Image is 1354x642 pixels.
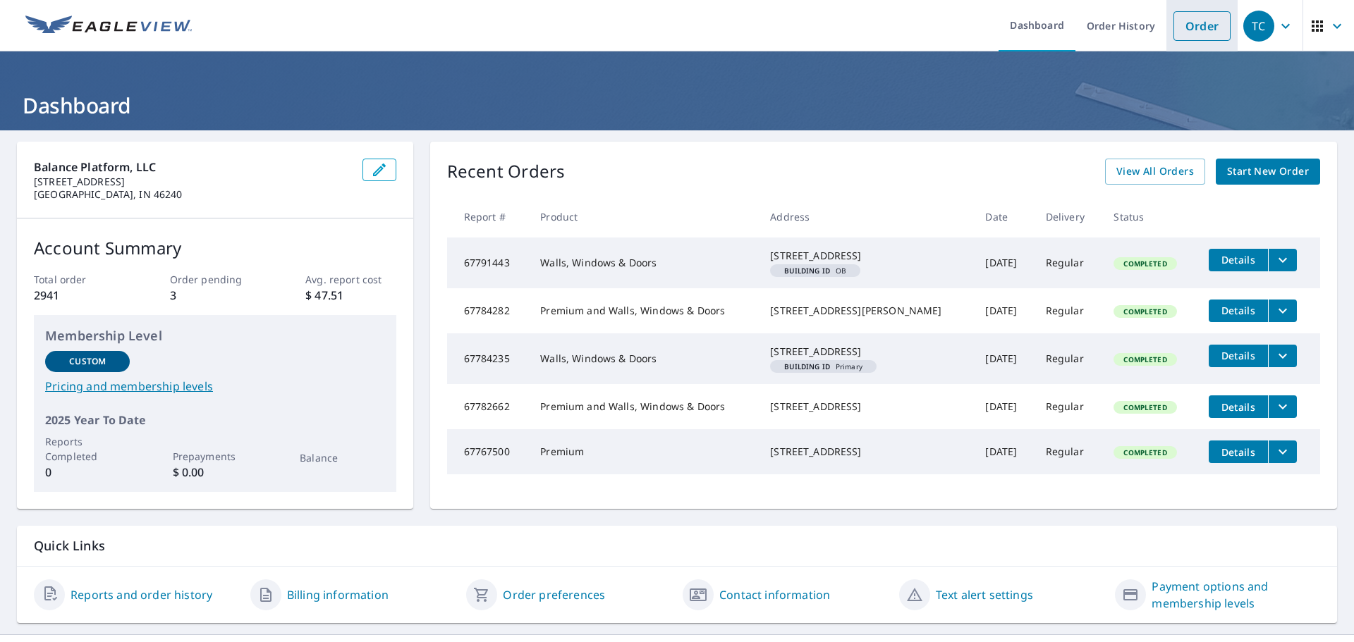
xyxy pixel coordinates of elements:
[974,196,1034,237] th: Date
[34,188,351,201] p: [GEOGRAPHIC_DATA], IN 46240
[1035,384,1103,429] td: Regular
[1209,345,1268,367] button: detailsBtn-67784235
[1115,447,1175,457] span: Completed
[447,196,530,237] th: Report #
[1115,259,1175,268] span: Completed
[34,235,396,261] p: Account Summary
[1115,307,1175,316] span: Completed
[1035,333,1103,384] td: Regular
[1243,11,1274,42] div: TC
[1209,395,1268,418] button: detailsBtn-67782662
[1217,304,1260,317] span: Details
[1268,345,1297,367] button: filesDropdownBtn-67784235
[1209,440,1268,463] button: detailsBtn-67767500
[173,449,257,464] p: Prepayments
[1115,402,1175,412] span: Completed
[776,363,871,370] span: Primary
[34,159,351,175] p: Balance Platform, LLC
[447,159,566,185] p: Recent Orders
[1209,249,1268,271] button: detailsBtn-67791443
[305,287,396,304] p: $ 47.51
[529,196,759,237] th: Product
[25,16,192,37] img: EV Logo
[1035,196,1103,237] th: Delivery
[34,287,124,304] p: 2941
[1217,253,1260,266] span: Details
[770,249,963,263] div: [STREET_ADDRESS]
[529,333,759,384] td: Walls, Windows & Doors
[974,288,1034,333] td: [DATE]
[974,429,1034,474] td: [DATE]
[784,363,830,370] em: Building ID
[974,384,1034,429] td: [DATE]
[1209,300,1268,322] button: detailsBtn-67784282
[529,288,759,333] td: Premium and Walls, Windows & Doors
[170,272,260,287] p: Order pending
[447,384,530,429] td: 67782662
[447,237,530,288] td: 67791443
[1035,237,1103,288] td: Regular
[300,450,384,465] p: Balance
[529,384,759,429] td: Premium and Walls, Windows & Doors
[170,287,260,304] p: 3
[305,272,396,287] p: Avg. report cost
[69,355,106,368] p: Custom
[529,237,759,288] td: Walls, Windows & Doors
[1035,429,1103,474] td: Regular
[1268,300,1297,322] button: filesDropdownBtn-67784282
[1102,196,1197,237] th: Status
[1268,249,1297,271] button: filesDropdownBtn-67791443
[45,464,130,481] p: 0
[45,326,385,345] p: Membership Level
[770,445,963,459] div: [STREET_ADDRESS]
[447,429,530,474] td: 67767500
[770,345,963,359] div: [STREET_ADDRESS]
[17,91,1337,120] h1: Dashboard
[759,196,974,237] th: Address
[34,537,1320,555] p: Quick Links
[287,586,389,603] a: Billing information
[1268,440,1297,463] button: filesDropdownBtn-67767500
[936,586,1033,603] a: Text alert settings
[1115,354,1175,364] span: Completed
[71,586,212,603] a: Reports and order history
[974,237,1034,288] td: [DATE]
[34,175,351,188] p: [STREET_ADDRESS]
[1217,349,1260,362] span: Details
[1268,395,1297,418] button: filesDropdownBtn-67782662
[447,288,530,333] td: 67784282
[770,400,963,414] div: [STREET_ADDRESS]
[974,333,1034,384] td: [DATE]
[719,586,830,603] a: Contact information
[529,429,759,474] td: Premium
[1217,400,1260,414] span: Details
[770,304,963,318] div: [STREET_ADDRESS][PERSON_NAME]
[776,267,855,274] span: OB
[45,378,385,395] a: Pricing and membership levels
[1152,578,1320,612] a: Payment options and membership levels
[1216,159,1320,185] a: Start New Order
[503,586,605,603] a: Order preferences
[1035,288,1103,333] td: Regular
[784,267,830,274] em: Building ID
[447,333,530,384] td: 67784235
[173,464,257,481] p: $ 0.00
[1217,445,1260,459] span: Details
[1227,163,1309,180] span: Start New Order
[1105,159,1205,185] a: View All Orders
[34,272,124,287] p: Total order
[45,434,130,464] p: Reports Completed
[1116,163,1194,180] span: View All Orders
[1173,11,1231,41] a: Order
[45,412,385,428] p: 2025 Year To Date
